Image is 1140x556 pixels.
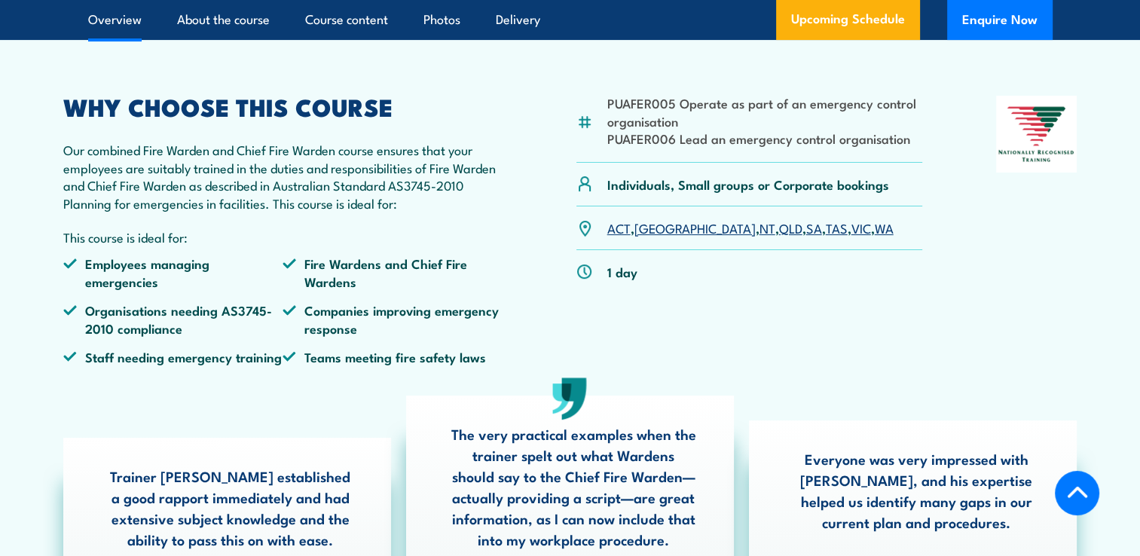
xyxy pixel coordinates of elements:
[607,218,631,237] a: ACT
[63,255,283,290] li: Employees managing emergencies
[607,130,923,147] li: PUAFER006 Lead an emergency control organisation
[63,348,283,365] li: Staff needing emergency training
[607,176,889,193] p: Individuals, Small groups or Corporate bookings
[634,218,756,237] a: [GEOGRAPHIC_DATA]
[806,218,822,237] a: SA
[759,218,775,237] a: NT
[283,301,503,337] li: Companies improving emergency response
[851,218,871,237] a: VIC
[826,218,848,237] a: TAS
[283,348,503,365] li: Teams meeting fire safety laws
[875,218,894,237] a: WA
[283,255,503,290] li: Fire Wardens and Chief Fire Wardens
[63,228,503,246] p: This course is ideal for:
[607,94,923,130] li: PUAFER005 Operate as part of an emergency control organisation
[996,96,1077,173] img: Nationally Recognised Training logo.
[63,301,283,337] li: Organisations needing AS3745-2010 compliance
[607,219,894,237] p: , , , , , , ,
[63,96,503,117] h2: WHY CHOOSE THIS COURSE
[607,263,637,280] p: 1 day
[779,218,802,237] a: QLD
[793,448,1039,533] p: Everyone was very impressed with [PERSON_NAME], and his expertise helped us identify many gaps in...
[108,466,353,550] p: Trainer [PERSON_NAME] established a good rapport immediately and had extensive subject knowledge ...
[63,141,503,212] p: Our combined Fire Warden and Chief Fire Warden course ensures that your employees are suitably tr...
[451,423,696,550] p: The very practical examples when the trainer spelt out what Wardens should say to the Chief Fire ...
